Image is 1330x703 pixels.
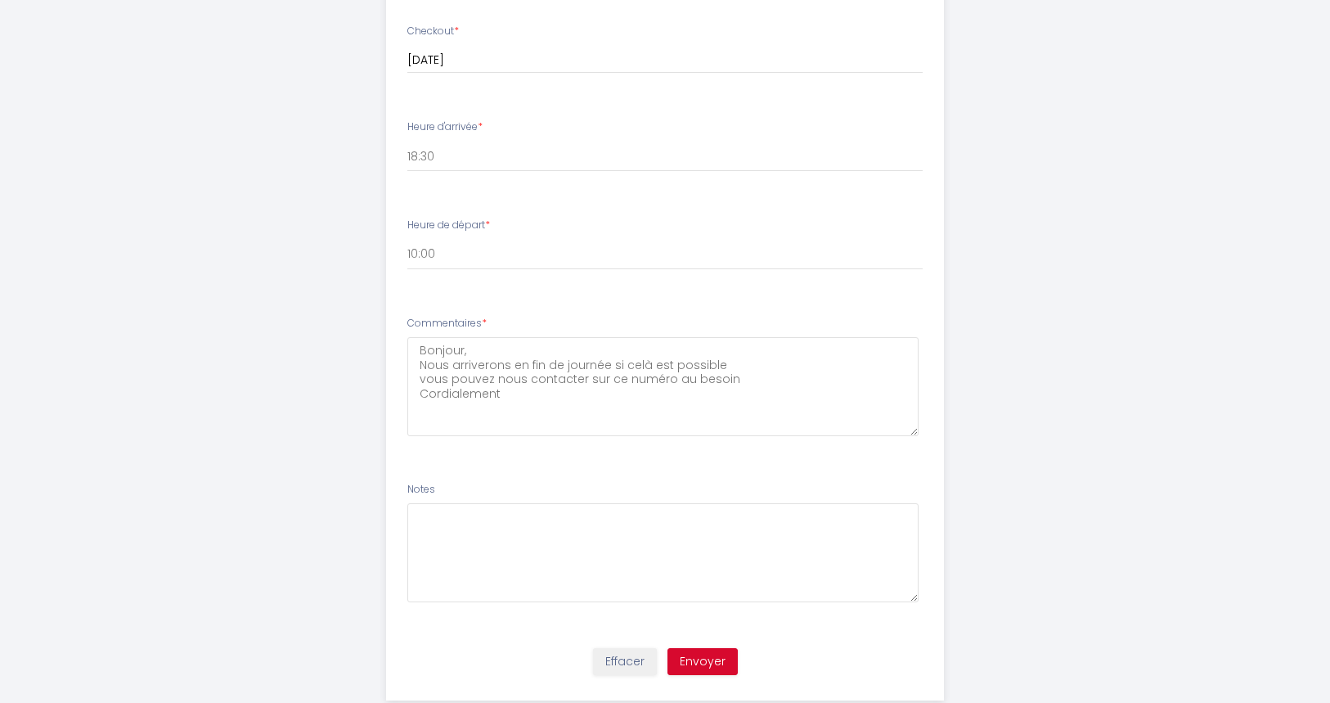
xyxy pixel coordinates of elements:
[407,482,435,498] label: Notes
[407,119,483,135] label: Heure d'arrivée
[667,648,738,676] button: Envoyer
[407,316,487,331] label: Commentaires
[593,648,657,676] button: Effacer
[407,24,459,39] label: Checkout
[407,218,490,233] label: Heure de départ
